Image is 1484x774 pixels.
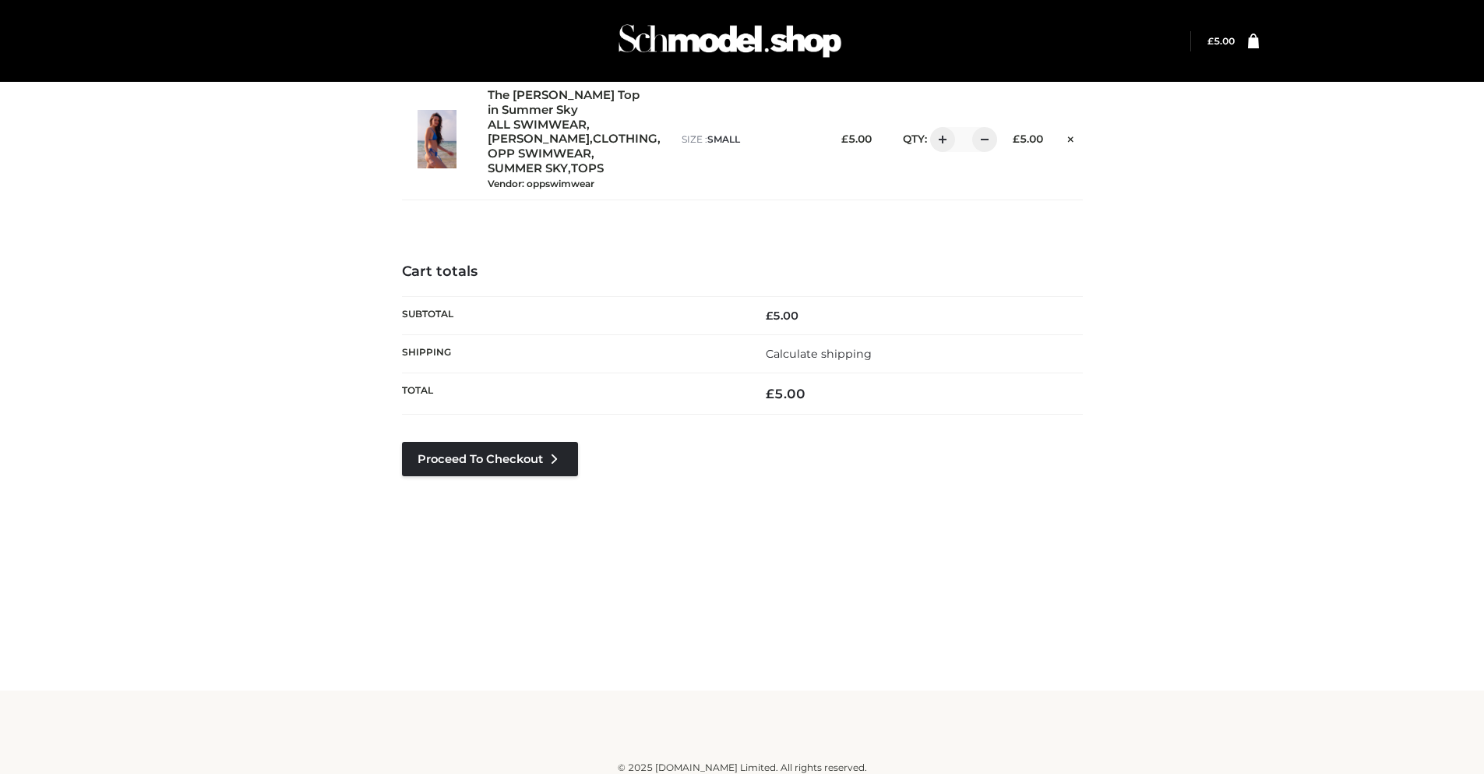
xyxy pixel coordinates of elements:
bdi: 5.00 [1013,133,1043,145]
span: £ [1013,133,1020,145]
bdi: 5.00 [766,309,798,323]
span: £ [841,133,848,145]
th: Subtotal [402,296,742,334]
bdi: 5.00 [1207,35,1235,47]
img: Schmodel Admin 964 [613,10,847,72]
a: Remove this item [1059,127,1082,147]
a: CLOTHING [593,132,657,147]
a: SUMMER SKY [488,161,568,176]
a: The [PERSON_NAME] Top in Summer Sky [488,88,648,118]
span: £ [766,309,773,323]
th: Shipping [402,335,742,373]
span: SMALL [707,133,740,145]
a: TOPS [571,161,604,176]
bdi: 5.00 [841,133,872,145]
a: [PERSON_NAME] [488,132,590,147]
h4: Cart totals [402,263,1083,281]
a: Calculate shipping [766,347,872,361]
a: ALL SWIMWEAR [488,118,587,133]
div: , , , , , [488,88,666,190]
small: Vendor: oppswimwear [488,178,594,189]
span: £ [766,386,774,401]
a: OPP SWIMWEAR [488,147,591,161]
th: Total [402,373,742,415]
span: £ [1207,35,1214,47]
p: size : [682,133,815,147]
a: £5.00 [1207,35,1235,47]
div: QTY: [887,127,986,152]
bdi: 5.00 [766,386,805,401]
a: Proceed to Checkout [402,442,578,476]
